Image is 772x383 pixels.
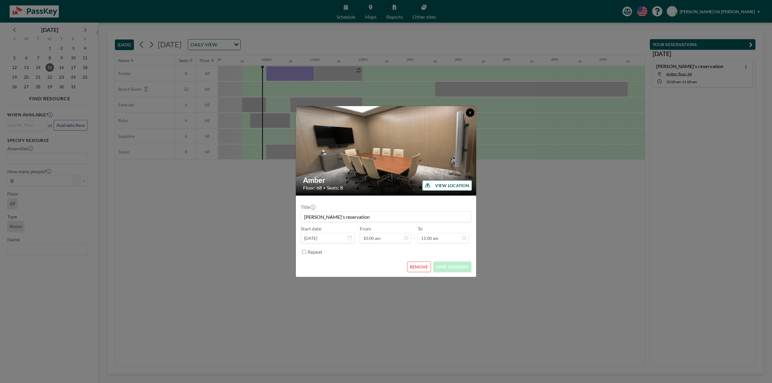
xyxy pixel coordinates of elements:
label: From [360,226,371,232]
label: Title [301,204,315,210]
h2: Amber [303,176,470,185]
button: REMOVE [407,262,431,272]
label: Repeat [308,249,322,255]
button: VIEW LOCATION [422,180,472,191]
button: SAVE CHANGES [433,262,471,272]
input: (No title) [301,212,471,222]
span: - [413,228,415,241]
span: Floor: 68 [303,185,322,191]
img: 537.gif [296,96,477,206]
span: • [323,186,325,190]
label: To [418,226,422,232]
label: Start date [301,226,321,232]
span: Seats: 8 [327,185,343,191]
